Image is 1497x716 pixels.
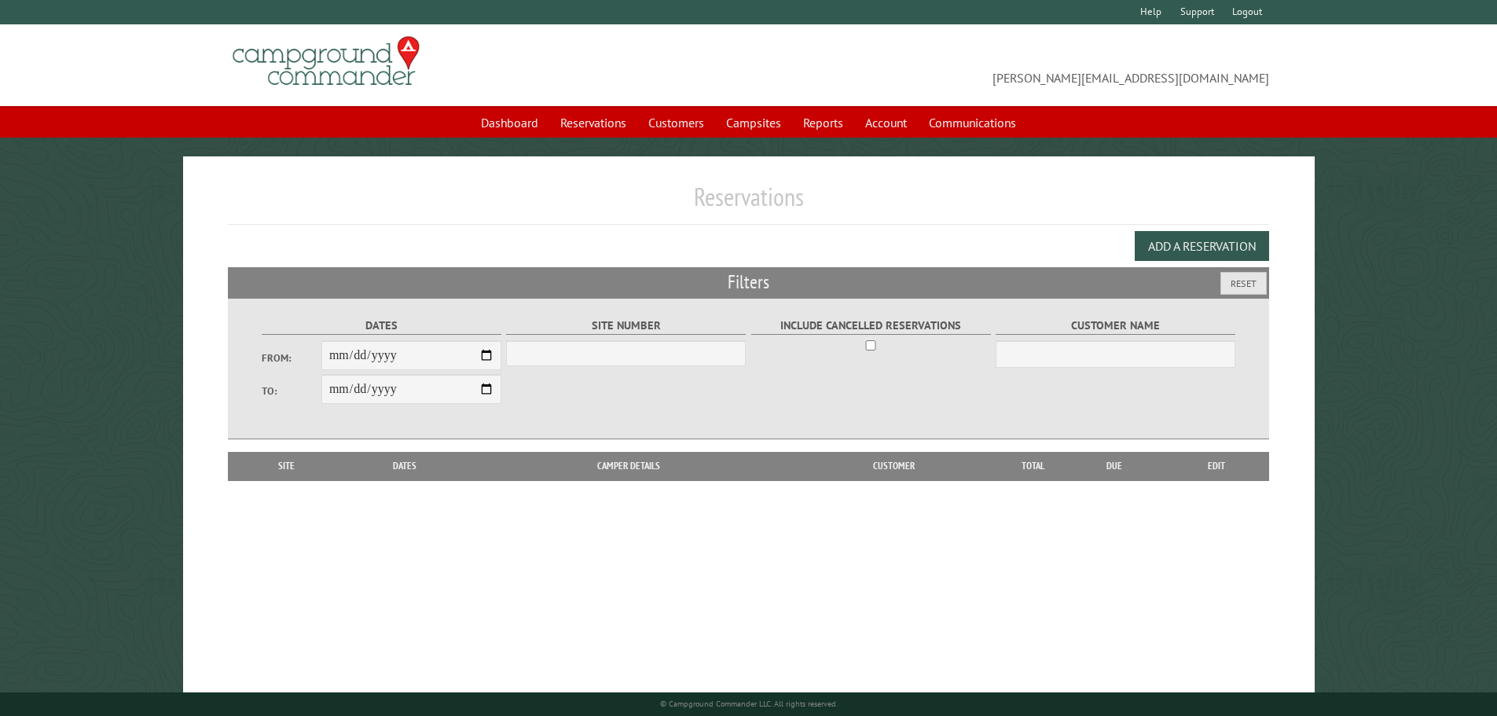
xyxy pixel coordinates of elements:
[856,108,916,138] a: Account
[717,108,791,138] a: Campsites
[338,452,472,480] th: Dates
[471,108,548,138] a: Dashboard
[262,384,321,398] label: To:
[749,43,1270,87] span: [PERSON_NAME][EMAIL_ADDRESS][DOMAIN_NAME]
[996,317,1235,335] label: Customer Name
[1220,272,1267,295] button: Reset
[236,452,338,480] th: Site
[228,267,1270,297] h2: Filters
[794,108,853,138] a: Reports
[506,317,746,335] label: Site Number
[228,31,424,92] img: Campground Commander
[1065,452,1164,480] th: Due
[919,108,1026,138] a: Communications
[639,108,714,138] a: Customers
[262,317,501,335] label: Dates
[551,108,636,138] a: Reservations
[785,452,1002,480] th: Customer
[1135,231,1269,261] button: Add a Reservation
[751,317,991,335] label: Include Cancelled Reservations
[660,699,838,709] small: © Campground Commander LLC. All rights reserved.
[262,351,321,365] label: From:
[1002,452,1065,480] th: Total
[228,182,1270,225] h1: Reservations
[472,452,785,480] th: Camper Details
[1164,452,1270,480] th: Edit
